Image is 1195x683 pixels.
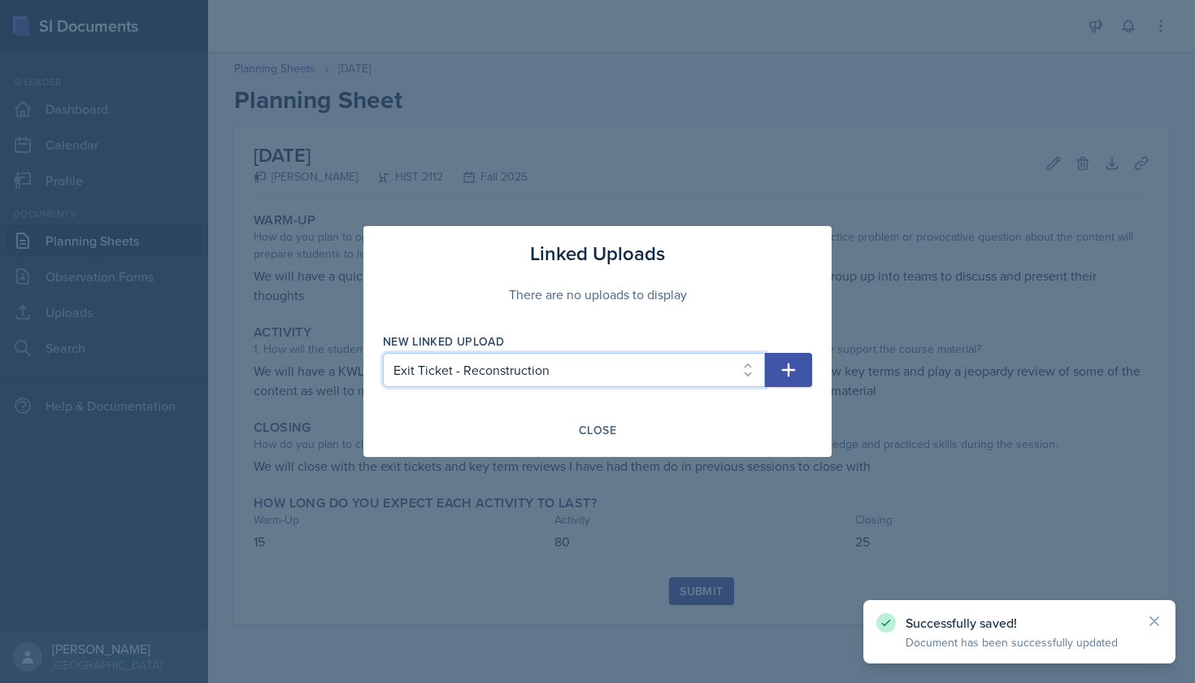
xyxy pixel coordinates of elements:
[568,416,627,444] button: Close
[906,634,1133,650] p: Document has been successfully updated
[383,333,504,350] label: New Linked Upload
[530,239,665,268] h3: Linked Uploads
[579,424,616,437] div: Close
[383,268,812,320] div: There are no uploads to display
[906,615,1133,631] p: Successfully saved!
